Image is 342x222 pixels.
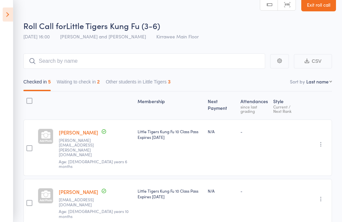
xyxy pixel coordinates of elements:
div: 2 [97,79,100,85]
div: Next Payment [205,95,238,117]
div: N/A [208,129,235,135]
div: Expires [DATE] [138,194,202,200]
div: 3 [168,79,171,85]
span: Roll Call for [23,20,66,31]
span: Age: [DEMOGRAPHIC_DATA] years 10 months [59,209,129,219]
div: Atten­dances [238,95,271,117]
div: Last name [306,78,329,85]
small: dwkirrawee@gmail.com [59,198,102,207]
div: Membership [135,95,205,117]
span: Age: [DEMOGRAPHIC_DATA] years 6 months [59,159,127,169]
label: Sort by [290,78,305,85]
button: Checked in5 [23,76,51,91]
div: - [240,188,268,194]
a: [PERSON_NAME] [59,189,98,196]
button: CSV [294,54,332,69]
div: Style [271,95,308,117]
div: Expires [DATE] [138,135,202,140]
span: Little Tigers Kung Fu (3-6) [66,20,160,31]
div: Little Tigers Kung Fu 10 Class Pass [138,188,202,200]
div: Current / Next Rank [273,105,305,114]
span: [PERSON_NAME] and [PERSON_NAME] [60,33,146,40]
span: Kirrawee Main Floor [156,33,199,40]
input: Search by name [23,54,265,69]
small: erin.gilmore@live.com.au [59,138,102,158]
button: Waiting to check in2 [57,76,100,91]
div: N/A [208,188,235,194]
span: [DATE] 16:00 [23,33,50,40]
a: [PERSON_NAME] [59,129,98,136]
div: 5 [48,79,51,85]
div: - [240,129,268,135]
div: Little Tigers Kung Fu 10 Class Pass [138,129,202,140]
button: Other students in Little Tigers3 [106,76,171,91]
div: since last grading [240,105,268,114]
